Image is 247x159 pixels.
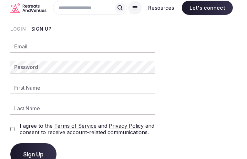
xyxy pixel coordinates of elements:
[143,1,179,15] button: Resources
[109,123,144,129] a: Privacy Policy
[10,3,46,13] svg: Retreats and Venues company logo
[54,123,97,129] a: Terms of Service
[31,26,52,32] button: Sign Up
[10,26,26,32] button: Login
[23,151,44,157] span: Sign Up
[20,123,155,135] label: I agree to the and and consent to receive account-related communications.
[182,1,233,15] span: Let's connect
[10,3,46,13] a: Visit the homepage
